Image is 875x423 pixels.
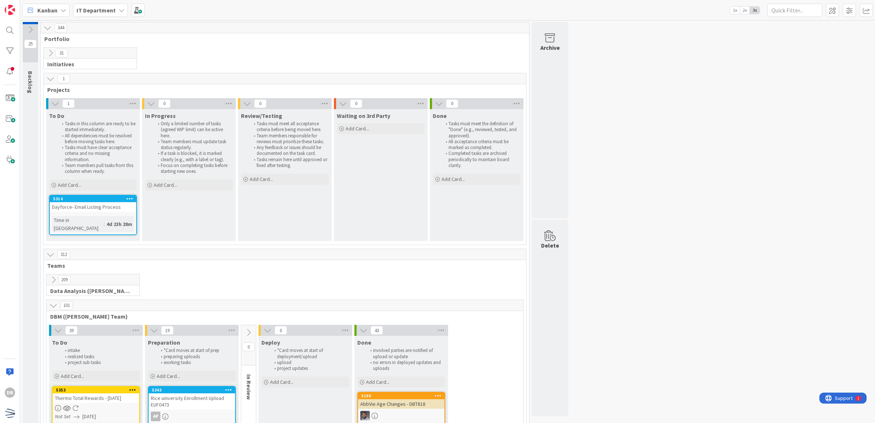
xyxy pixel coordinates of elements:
[337,112,390,119] span: Waiting on 3rd Party
[358,393,444,409] div: 5199AbbVie Age Changes - DBT818
[105,220,134,228] div: 4d 23h 28m
[24,40,37,48] span: 25
[57,250,70,259] span: 312
[50,196,136,212] div: 5314Dayforce- Email Listing Process
[250,145,328,157] li: Any feedback or issues should be documented on the task card.
[442,121,520,139] li: Tasks must meet the definition of "Done" (e.g., reviewed, tested, and approved).
[58,275,71,284] span: 209
[37,6,57,15] span: Kanban
[250,176,273,182] span: Add Card...
[49,112,64,119] span: To Do
[58,121,136,133] li: Tasks in this column are ready to be started immediately.
[241,112,282,119] span: Review/Testing
[157,354,235,360] li: preparing uploads
[250,157,328,169] li: Tasks remain here until approved or fixed after testing.
[366,360,444,372] li: no errors in deployed updates and uploads
[55,413,71,420] i: Not Set
[157,373,180,379] span: Add Card...
[50,287,130,294] span: Data Analysis (Carin Team)
[149,393,235,409] div: Rice university Enrollment Upload EUF0473
[442,139,520,151] li: All acceptance criteria must be marked as completed.
[61,373,84,379] span: Add Card...
[56,387,139,393] div: 5353
[27,71,34,93] span: Backlog
[50,202,136,212] div: Dayforce- Email Listing Process
[149,387,235,409] div: 5343Rice university Enrollment Upload EUF0473
[5,387,15,398] div: DR
[740,7,750,14] span: 2x
[61,360,139,366] li: project sub tasks
[61,348,139,353] li: intake
[242,342,255,351] span: 0
[149,412,235,421] div: AP
[346,125,369,132] span: Add Card...
[5,408,15,418] img: avatar
[157,348,235,353] li: *Card moves at start of prep
[358,393,444,399] div: 5199
[58,145,136,163] li: Tasks must have clear acceptance criteria and no missing information.
[275,326,287,335] span: 0
[47,60,127,68] span: Initiatives
[47,86,517,93] span: Projects
[60,301,73,310] span: 101
[442,176,465,182] span: Add Card...
[360,411,370,420] img: FS
[61,354,139,360] li: realized tasks
[250,133,328,145] li: Team members responsible for reviews must prioritize these tasks.
[53,387,139,403] div: 5353Thermo Total Rewards - [DATE]
[270,366,348,371] li: project updates
[261,339,280,346] span: Deploy
[161,326,174,335] span: 19
[52,216,104,232] div: Time in [GEOGRAPHIC_DATA]
[158,99,171,108] span: 0
[57,74,70,83] span: 1
[250,121,328,133] li: Tasks must meet all acceptance criteria before being moved here.
[58,133,136,145] li: All dependencies must be resolved before moving tasks here.
[357,339,371,346] span: Done
[82,413,96,420] span: [DATE]
[157,360,235,366] li: working tasks
[767,4,822,17] input: Quick Filter...
[15,1,33,10] span: Support
[540,43,560,52] div: Archive
[361,393,444,398] div: 5199
[350,99,362,108] span: 0
[55,49,68,57] span: 31
[750,7,760,14] span: 3x
[149,387,235,393] div: 5343
[148,339,180,346] span: Preparation
[154,163,232,175] li: Focus on completing tasks before starting new ones.
[270,360,348,366] li: upload
[254,99,267,108] span: 0
[65,326,78,335] span: 39
[145,112,176,119] span: In Progress
[245,374,253,400] span: In Review
[442,151,520,168] li: Completed tasks are archived periodically to maintain board clarity.
[151,412,160,421] div: AP
[52,339,67,346] span: To Do
[53,393,139,403] div: Thermo Total Rewards - [DATE]
[154,139,232,151] li: Team members must update task status regularly.
[366,379,390,385] span: Add Card...
[50,196,136,202] div: 5314
[270,348,348,360] li: *Card moves at start of deployment/upload
[358,411,444,420] div: FS
[53,387,139,393] div: 5353
[270,379,294,385] span: Add Card...
[154,151,232,163] li: If a task is blocked, it is marked clearly (e.g., with a label or tag).
[371,326,383,335] span: 43
[152,387,235,393] div: 5343
[541,241,559,250] div: Delete
[5,5,15,15] img: Visit kanbanzone.com
[58,182,81,188] span: Add Card...
[366,348,444,360] li: involved parties are notified of upload or update
[38,3,40,9] div: 1
[77,7,116,14] b: IT Department
[154,182,177,188] span: Add Card...
[154,121,232,139] li: Only a limited number of tasks (agreed WIP limit) can be active here.
[358,399,444,409] div: AbbVie Age Changes - DBT818
[730,7,740,14] span: 1x
[446,99,458,108] span: 0
[58,163,136,175] li: Team members pull tasks from this column when ready.
[433,112,447,119] span: Done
